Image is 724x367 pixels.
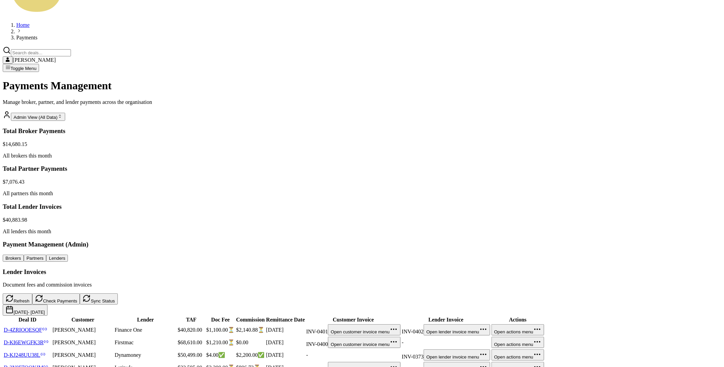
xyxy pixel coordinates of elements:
[13,57,56,63] span: [PERSON_NAME]
[491,337,544,348] button: Open actions menu
[3,127,721,135] h3: Total Broker Payments
[178,352,205,358] div: $50,499.00
[178,316,205,323] th: TAF
[402,340,404,345] span: -
[114,336,177,348] td: Firstmac
[424,324,490,335] button: Open lender invoice menu
[114,324,177,336] td: Finance One
[306,352,308,358] span: -
[206,339,235,346] div: $1,210.00
[80,293,117,305] button: Sync Status
[328,324,400,335] button: Open customer invoice menu
[206,316,235,323] th: Doc Fee
[4,340,49,345] a: D-KI6EWGFK3R
[258,352,265,358] span: Payment Received
[236,316,265,323] th: Commission
[266,349,305,361] td: [DATE]
[266,316,305,323] th: Remittance Date
[4,327,47,333] a: D-4ZRIOOESQF
[3,228,721,235] p: All lenders this month
[228,327,235,333] span: Payment Pending
[424,349,490,361] button: Open lender invoice menu
[3,305,48,316] button: [DATE]- [DATE]
[52,336,114,348] td: [PERSON_NAME]
[114,349,177,361] td: Dynamoney
[16,22,30,28] a: Home
[32,293,80,305] button: Check Payments
[266,324,305,336] td: [DATE]
[3,203,721,210] h3: Total Lender Invoices
[491,349,544,361] button: Open actions menu
[3,141,721,147] div: $14,680.15
[266,336,305,348] td: [DATE]
[52,349,114,361] td: [PERSON_NAME]
[3,64,39,72] button: Toggle Menu
[178,340,205,346] div: $68,610.00
[426,329,479,334] span: Open lender invoice menu
[24,255,46,262] button: Partners
[114,316,177,323] th: Lender
[3,282,721,288] p: Document fees and commission invoices
[236,327,265,333] div: $2,140.88
[3,153,721,159] p: All brokers this month
[3,316,52,323] th: Deal ID
[494,342,534,347] span: Open actions menu
[52,316,114,323] th: Customer
[52,324,114,336] td: [PERSON_NAME]
[4,352,45,358] a: D-KJ248UU38L
[3,165,721,172] h3: Total Partner Payments
[402,316,490,323] th: Lender Invoice
[3,79,721,92] h1: Payments Management
[16,35,37,40] span: Payments
[228,340,235,345] span: Payment Pending
[331,329,389,334] span: Open customer invoice menu
[236,340,265,346] div: $0.00
[219,352,225,358] span: Payment Received
[306,329,328,334] span: DB ID: cme85nu9100064lc1ti0ek16h Xero ID: 1046c0c7-1d4e-466f-b785-1d3bcf9c9a11
[3,293,32,305] button: Refresh
[402,354,424,360] span: DB ID: cme2flml5000dv2pvx0txw01r Xero ID: ebb66752-7fdb-409c-9331-23e82635effb
[3,99,721,105] p: Manage broker, partner, and lender payments across the organisation
[11,49,71,56] input: Search deals
[328,337,400,348] button: Open customer invoice menu
[236,352,265,358] div: $2,200.00
[491,316,545,323] th: Actions
[306,316,401,323] th: Customer Invoice
[206,327,235,333] div: $1,100.00
[3,268,721,276] h3: Lender Invoices
[11,66,36,71] span: Toggle Menu
[494,329,534,334] span: Open actions menu
[402,329,424,334] span: DB ID: cme85nw0k000a4lc1s9gdhnkz Xero ID: 0a647580-fa54-4a4f-950e-675a7724c694
[3,241,721,248] h3: Payment Management (Admin)
[3,255,24,262] button: Brokers
[258,327,265,333] span: Payment Pending
[306,341,328,347] span: DB ID: cme7tiwoc0006sym4ur1ea6s1 Xero ID: 25a61069-518a-44a4-b25e-35ffe1f0f5b3
[3,22,721,41] nav: breadcrumb
[331,342,389,347] span: Open customer invoice menu
[178,327,205,333] div: $40,820.00
[3,179,721,185] div: $7,076.43
[491,324,544,335] button: Open actions menu
[3,190,721,197] p: All partners this month
[494,354,534,360] span: Open actions menu
[206,352,235,358] div: $4.00
[426,354,479,360] span: Open lender invoice menu
[3,217,721,223] div: $40,883.98
[46,255,68,262] button: Lenders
